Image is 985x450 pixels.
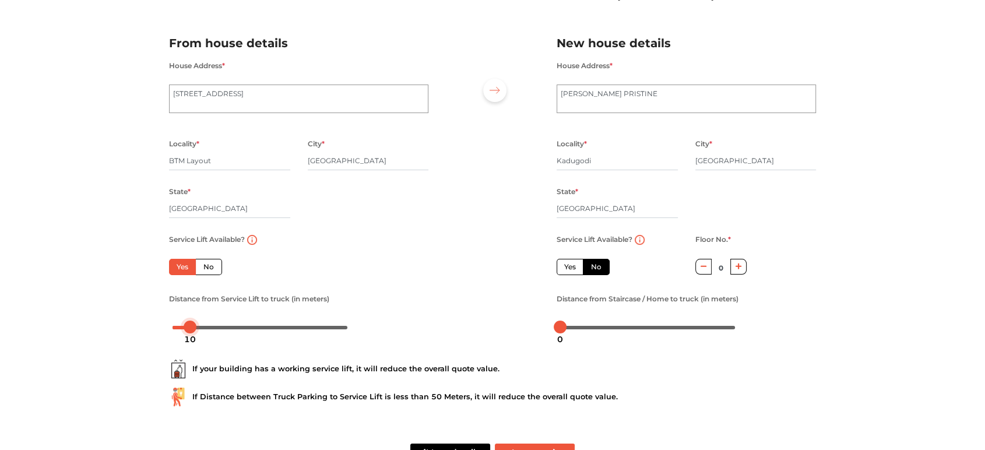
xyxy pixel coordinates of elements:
label: Yes [169,259,196,275]
label: State [557,184,578,199]
div: 10 [180,329,200,349]
label: House Address [557,58,613,73]
label: Service Lift Available? [169,232,245,247]
textarea: [STREET_ADDRESS] [169,85,428,114]
label: No [583,259,610,275]
img: ... [169,388,188,406]
label: Distance from Service Lift to truck (in meters) [169,291,329,307]
label: City [308,136,325,152]
label: Floor No. [695,232,731,247]
label: City [695,136,712,152]
label: Service Lift Available? [557,232,632,247]
img: ... [169,360,188,378]
label: House Address [169,58,225,73]
h2: From house details [169,34,428,53]
div: If your building has a working service lift, it will reduce the overall quote value. [169,360,816,378]
h2: New house details [557,34,816,53]
textarea: [PERSON_NAME] PRISTINE [557,85,816,114]
label: No [195,259,222,275]
label: Locality [557,136,587,152]
div: If Distance between Truck Parking to Service Lift is less than 50 Meters, it will reduce the over... [169,388,816,406]
label: Yes [557,259,583,275]
div: 0 [553,329,568,349]
label: Locality [169,136,199,152]
label: State [169,184,191,199]
label: Distance from Staircase / Home to truck (in meters) [557,291,738,307]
